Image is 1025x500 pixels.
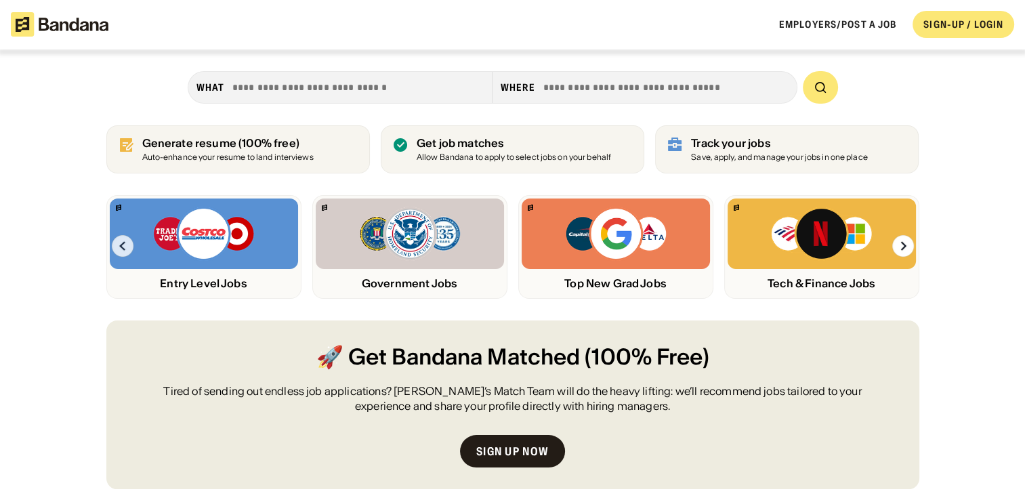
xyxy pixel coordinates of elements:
[585,342,709,373] span: (100% Free)
[142,137,314,150] div: Generate resume
[358,207,461,261] img: FBI, DHS, MWRD logos
[892,235,914,257] img: Right Arrow
[116,205,121,211] img: Bandana logo
[501,81,535,93] div: Where
[417,153,611,162] div: Allow Bandana to apply to select jobs on your behalf
[691,137,868,150] div: Track your jobs
[196,81,224,93] div: what
[417,137,611,150] div: Get job matches
[139,383,887,414] div: Tired of sending out endless job applications? [PERSON_NAME]’s Match Team will do the heavy lifti...
[238,136,299,150] span: (100% free)
[476,446,549,457] div: Sign up now
[381,125,644,173] a: Get job matches Allow Bandana to apply to select jobs on your behalf
[691,153,868,162] div: Save, apply, and manage your jobs in one place
[110,277,298,290] div: Entry Level Jobs
[460,435,565,467] a: Sign up now
[142,153,314,162] div: Auto-enhance your resume to land interviews
[528,205,533,211] img: Bandana logo
[724,195,919,299] a: Bandana logoBank of America, Netflix, Microsoft logosTech & Finance Jobs
[322,205,327,211] img: Bandana logo
[152,207,255,261] img: Trader Joe’s, Costco, Target logos
[564,207,667,261] img: Capital One, Google, Delta logos
[518,195,713,299] a: Bandana logoCapital One, Google, Delta logosTop New Grad Jobs
[112,235,133,257] img: Left Arrow
[106,195,301,299] a: Bandana logoTrader Joe’s, Costco, Target logosEntry Level Jobs
[923,18,1003,30] div: SIGN-UP / LOGIN
[734,205,739,211] img: Bandana logo
[312,195,507,299] a: Bandana logoFBI, DHS, MWRD logosGovernment Jobs
[316,342,580,373] span: 🚀 Get Bandana Matched
[655,125,919,173] a: Track your jobs Save, apply, and manage your jobs in one place
[11,12,108,37] img: Bandana logotype
[728,277,916,290] div: Tech & Finance Jobs
[316,277,504,290] div: Government Jobs
[779,18,896,30] a: Employers/Post a job
[522,277,710,290] div: Top New Grad Jobs
[106,125,370,173] a: Generate resume (100% free)Auto-enhance your resume to land interviews
[770,207,873,261] img: Bank of America, Netflix, Microsoft logos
